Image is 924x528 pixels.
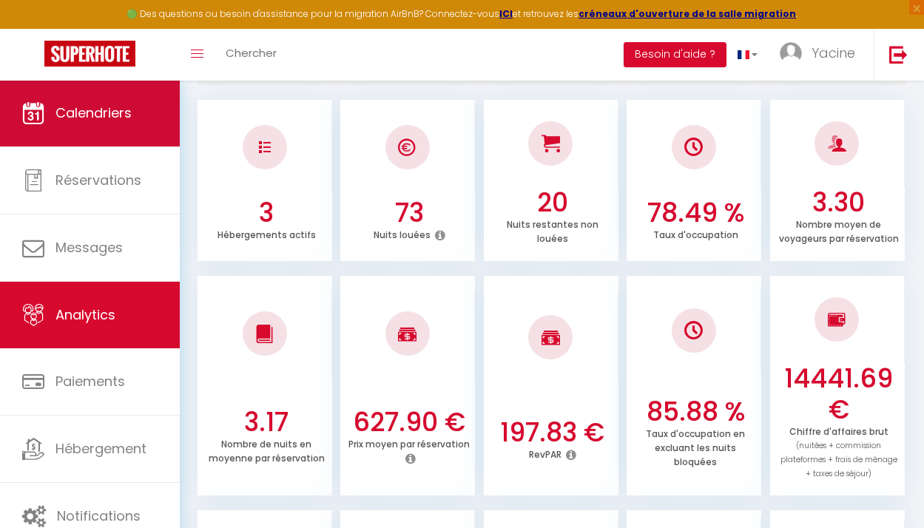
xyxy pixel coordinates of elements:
img: NO IMAGE [259,141,271,153]
a: Chercher [215,29,288,81]
p: Hébergements actifs [217,226,316,241]
span: Réservations [55,171,141,189]
p: Prix moyen par réservation [348,435,470,450]
a: ... Yacine [769,29,874,81]
img: Super Booking [44,41,135,67]
p: Taux d'occupation [653,226,738,241]
span: Analytics [55,305,115,324]
h3: 3 [204,197,328,229]
h3: 78.49 % [633,197,758,229]
h3: 627.90 € [348,407,472,438]
p: Chiffre d'affaires brut [780,422,897,480]
button: Besoin d'aide ? [624,42,726,67]
span: Yacine [812,44,855,62]
button: Ouvrir le widget de chat LiveChat [12,6,56,50]
p: Nuits restantes non louées [507,215,598,245]
span: Paiements [55,372,125,390]
h3: 20 [490,187,615,218]
img: ... [780,42,802,64]
img: NO IMAGE [684,321,703,339]
span: Messages [55,238,123,257]
span: (nuitées + commission plateformes + frais de ménage + taxes de séjour) [780,440,897,479]
span: Chercher [226,45,277,61]
span: Hébergement [55,439,146,458]
h3: 14441.69 € [777,363,901,425]
h3: 3.30 [777,187,901,218]
span: Calendriers [55,104,132,122]
p: Nombre de nuits en moyenne par réservation [209,435,325,464]
h3: 85.88 % [633,396,758,427]
a: ICI [499,7,513,20]
p: Nombre moyen de voyageurs par réservation [779,215,899,245]
img: NO IMAGE [828,311,846,328]
span: Notifications [57,507,141,525]
p: RevPAR [529,445,562,461]
h3: 73 [348,197,472,229]
p: Nuits louées [374,226,431,241]
h3: 3.17 [204,407,328,438]
img: logout [889,45,908,64]
p: Taux d'occupation en excluant les nuits bloquées [646,424,745,468]
h3: 197.83 € [490,417,615,448]
a: créneaux d'ouverture de la salle migration [579,7,796,20]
